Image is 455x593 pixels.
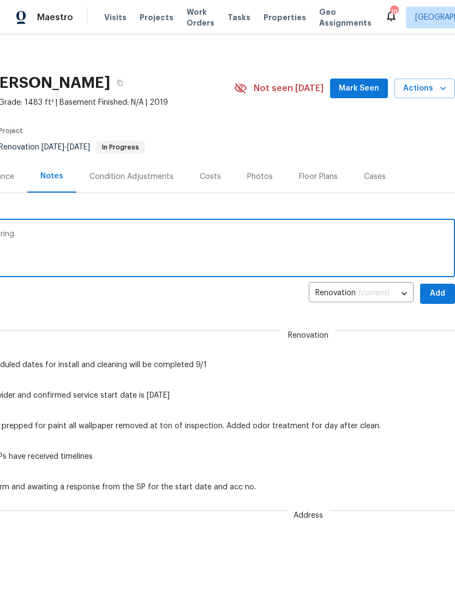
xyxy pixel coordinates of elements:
[41,143,64,151] span: [DATE]
[339,82,379,95] span: Mark Seen
[264,12,306,23] span: Properties
[282,330,335,341] span: Renovation
[41,143,90,151] span: -
[299,171,338,182] div: Floor Plans
[110,73,130,93] button: Copy Address
[319,7,372,28] span: Geo Assignments
[330,79,388,99] button: Mark Seen
[247,171,273,182] div: Photos
[287,510,330,521] span: Address
[40,171,63,182] div: Notes
[403,82,446,95] span: Actions
[140,12,173,23] span: Projects
[420,284,455,304] button: Add
[104,12,127,23] span: Visits
[309,280,414,307] div: Renovation (current)
[390,7,398,17] div: 18
[254,83,324,94] span: Not seen [DATE]
[228,14,250,21] span: Tasks
[200,171,221,182] div: Costs
[394,79,455,99] button: Actions
[89,171,173,182] div: Condition Adjustments
[98,144,143,151] span: In Progress
[67,143,90,151] span: [DATE]
[358,289,389,297] span: (current)
[429,287,446,301] span: Add
[187,7,214,28] span: Work Orders
[37,12,73,23] span: Maestro
[364,171,386,182] div: Cases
